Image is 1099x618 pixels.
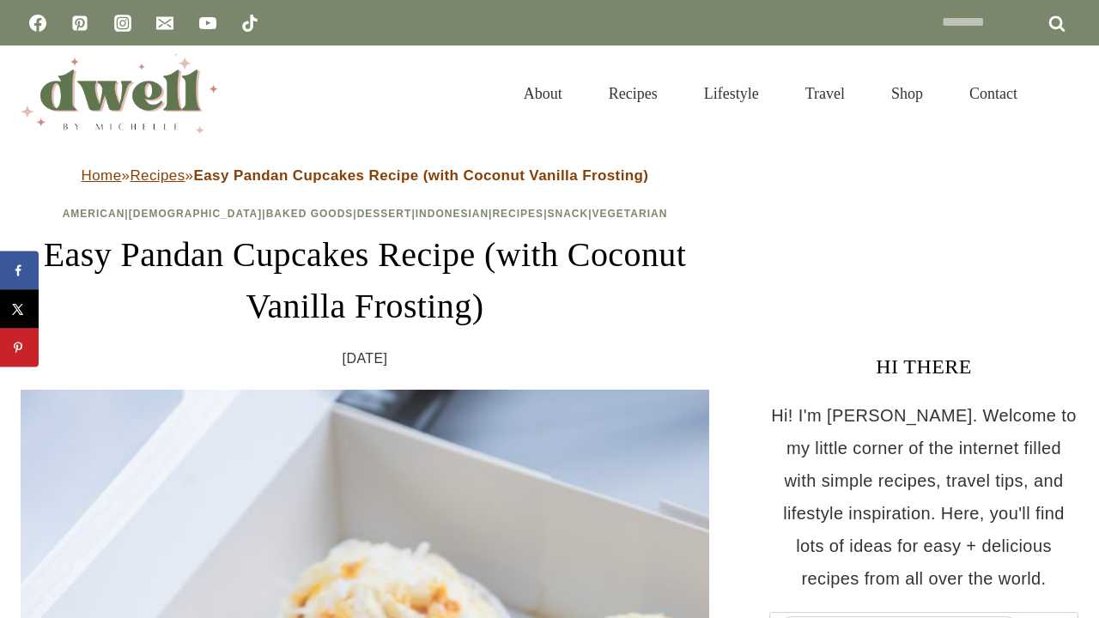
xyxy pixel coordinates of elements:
nav: Primary Navigation [501,64,1041,124]
a: Baked Goods [266,208,354,220]
a: Recipes [586,64,681,124]
a: Recipes [492,208,543,220]
p: Hi! I'm [PERSON_NAME]. Welcome to my little corner of the internet filled with simple recipes, tr... [769,399,1078,595]
a: Home [82,167,122,184]
a: Lifestyle [681,64,782,124]
img: DWELL by michelle [21,54,218,133]
a: Instagram [106,6,140,40]
button: View Search Form [1049,79,1078,108]
a: Contact [946,64,1041,124]
a: American [63,208,125,220]
time: [DATE] [343,346,388,372]
a: Facebook [21,6,55,40]
a: Indonesian [416,208,489,220]
a: Snack [547,208,588,220]
a: Dessert [357,208,412,220]
strong: Easy Pandan Cupcakes Recipe (with Coconut Vanilla Frosting) [193,167,648,184]
a: Pinterest [63,6,97,40]
a: [DEMOGRAPHIC_DATA] [129,208,263,220]
a: TikTok [233,6,267,40]
a: Recipes [130,167,185,184]
a: Email [148,6,182,40]
a: Travel [782,64,868,124]
a: About [501,64,586,124]
a: Vegetarian [592,208,668,220]
span: » » [82,167,649,184]
a: Shop [868,64,946,124]
h1: Easy Pandan Cupcakes Recipe (with Coconut Vanilla Frosting) [21,229,709,332]
a: YouTube [191,6,225,40]
h3: HI THERE [769,351,1078,382]
span: | | | | | | | [63,208,668,220]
